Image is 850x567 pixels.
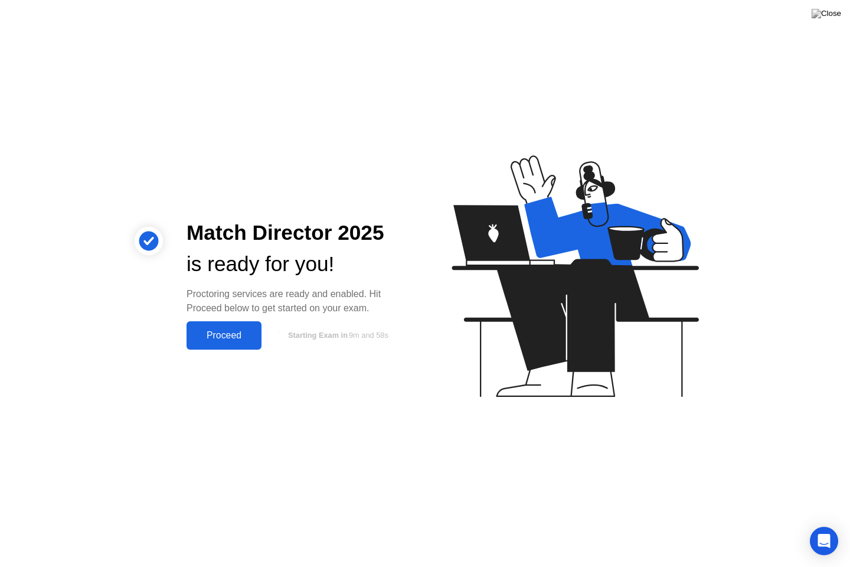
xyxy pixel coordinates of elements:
[810,527,838,555] div: Open Intercom Messenger
[187,321,261,350] button: Proceed
[267,324,406,347] button: Starting Exam in9m and 58s
[812,9,841,18] img: Close
[190,330,258,341] div: Proceed
[187,249,406,280] div: is ready for you!
[187,287,406,315] div: Proctoring services are ready and enabled. Hit Proceed below to get started on your exam.
[349,331,388,340] span: 9m and 58s
[187,217,406,249] div: Match Director 2025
